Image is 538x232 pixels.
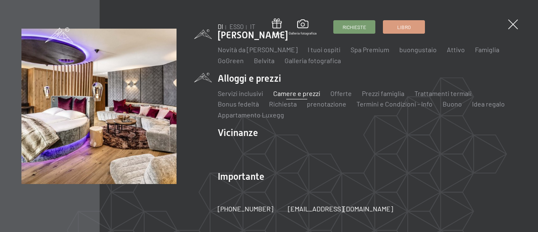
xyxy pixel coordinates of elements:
[218,204,273,213] a: [PHONE_NUMBER]
[218,111,284,119] a: Appartamento Luxegg
[289,19,316,35] a: Galleria fotografica
[289,31,316,35] font: Galleria fotografica
[218,205,273,213] font: [PHONE_NUMBER]
[269,100,297,108] a: Richiesta
[254,56,274,64] a: Belvita
[218,89,263,97] a: Servizi inclusivi
[218,23,223,30] a: DI
[343,24,366,30] font: Richieste
[356,100,433,108] a: Termini e Condizioni - Info
[272,19,282,36] a: Buono
[250,23,255,30] a: IT
[288,205,393,213] font: [EMAIL_ADDRESS][DOMAIN_NAME]
[218,100,259,108] a: Bonus fedeltà
[475,45,499,53] a: Famiglia
[334,21,375,33] a: Richieste
[351,45,389,53] a: Spa Premium
[285,56,341,64] a: Galleria fotografica
[218,56,244,64] a: GoGreen
[307,100,346,108] a: prenotazione
[472,100,505,108] a: Idea regalo
[229,23,244,30] a: ESSO
[288,204,393,213] a: [EMAIL_ADDRESS][DOMAIN_NAME]
[218,45,298,53] a: Novità da [PERSON_NAME]
[397,24,411,30] font: Libro
[330,89,352,97] a: Offerte
[447,45,465,53] a: Attivo
[272,31,281,35] font: Buono
[273,89,320,97] a: Camere e prezzi
[414,89,472,97] a: Trattamenti termali
[362,89,404,97] a: Prezzi famiglia
[443,100,462,108] a: Buono
[383,21,425,33] a: Libro
[399,45,437,53] a: buongustaio
[308,45,340,53] a: I tuoi ospiti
